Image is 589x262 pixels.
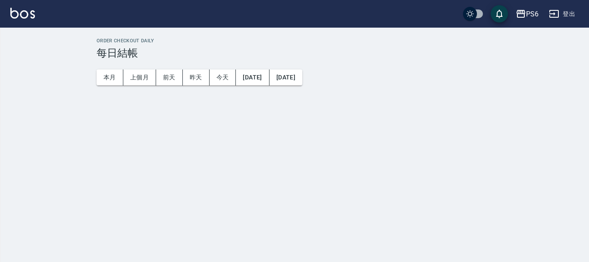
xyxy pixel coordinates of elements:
[491,5,508,22] button: save
[123,69,156,85] button: 上個月
[526,9,539,19] div: PS6
[269,69,302,85] button: [DATE]
[97,38,579,44] h2: Order checkout daily
[183,69,210,85] button: 昨天
[512,5,542,23] button: PS6
[156,69,183,85] button: 前天
[10,8,35,19] img: Logo
[236,69,269,85] button: [DATE]
[97,69,123,85] button: 本月
[545,6,579,22] button: 登出
[210,69,236,85] button: 今天
[97,47,579,59] h3: 每日結帳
